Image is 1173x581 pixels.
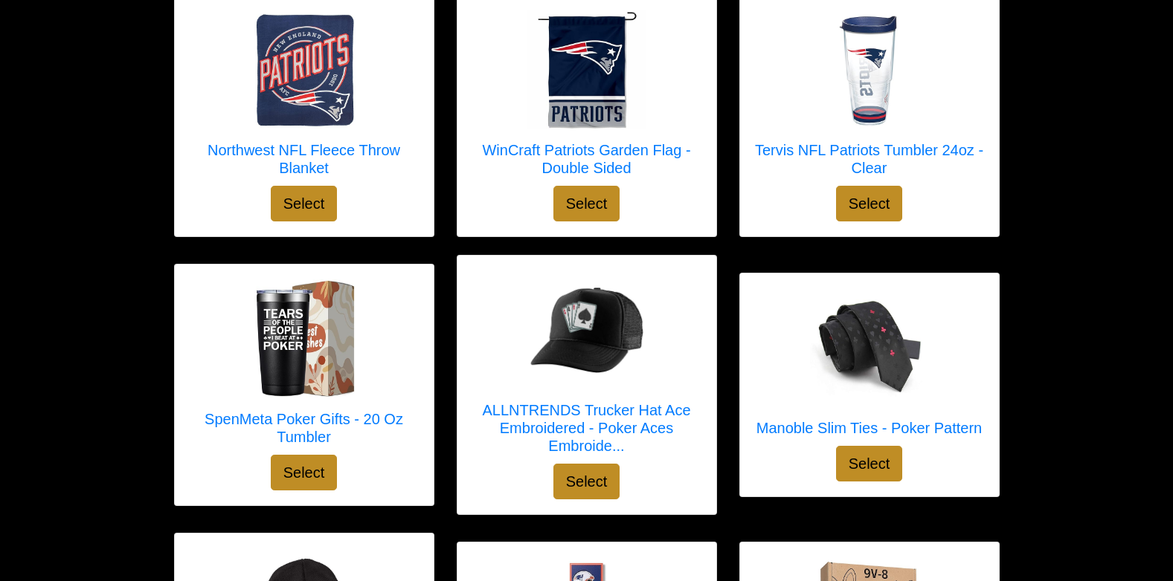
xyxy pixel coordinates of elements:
[810,288,929,407] img: Manoble Slim Ties - Poker Pattern
[755,141,984,177] h5: Tervis NFL Patriots Tumbler 24oz - Clear
[553,464,620,499] button: Select
[755,10,984,186] a: Tervis NFL Patriots Tumbler 24oz - Clear Tervis NFL Patriots Tumbler 24oz - Clear
[245,10,364,129] img: Northwest NFL Fleece Throw Blanket
[472,270,701,464] a: ALLNTRENDS Trucker Hat Ace Embroidered - Poker Aces Embroidery ALLNTRENDS Trucker Hat Ace Embroid...
[271,186,338,221] button: Select
[190,141,419,177] h5: Northwest NFL Fleece Throw Blanket
[836,446,903,481] button: Select
[472,10,701,186] a: WinCraft Patriots Garden Flag - Double Sided WinCraft Patriots Garden Flag - Double Sided
[190,410,419,446] h5: SpenMeta Poker Gifts - 20 Oz Tumbler
[472,401,701,455] h5: ALLNTRENDS Trucker Hat Ace Embroidered - Poker Aces Embroide...
[190,279,419,455] a: SpenMeta Poker Gifts - 20 Oz Tumbler SpenMeta Poker Gifts - 20 Oz Tumbler
[810,10,929,129] img: Tervis NFL Patriots Tumbler 24oz - Clear
[836,186,903,221] button: Select
[527,10,646,129] img: WinCraft Patriots Garden Flag - Double Sided
[527,285,646,376] img: ALLNTRENDS Trucker Hat Ace Embroidered - Poker Aces Embroidery
[756,288,982,446] a: Manoble Slim Ties - Poker Pattern Manoble Slim Ties - Poker Pattern
[245,279,364,398] img: SpenMeta Poker Gifts - 20 Oz Tumbler
[553,186,620,221] button: Select
[271,455,338,490] button: Select
[472,141,701,177] h5: WinCraft Patriots Garden Flag - Double Sided
[190,10,419,186] a: Northwest NFL Fleece Throw Blanket Northwest NFL Fleece Throw Blanket
[756,419,982,437] h5: Manoble Slim Ties - Poker Pattern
